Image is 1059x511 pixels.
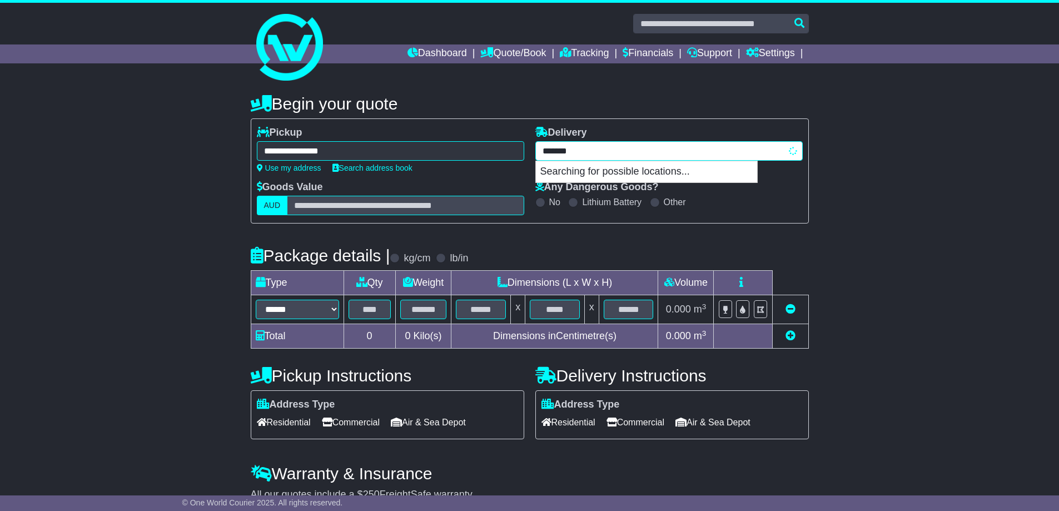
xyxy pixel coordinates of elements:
[535,141,803,161] typeahead: Please provide city
[664,197,686,207] label: Other
[344,271,395,295] td: Qty
[606,414,664,431] span: Commercial
[549,197,560,207] label: No
[257,127,302,139] label: Pickup
[535,181,659,194] label: Any Dangerous Goods?
[257,399,335,411] label: Address Type
[511,295,525,324] td: x
[582,197,642,207] label: Lithium Battery
[687,44,732,63] a: Support
[257,414,311,431] span: Residential
[451,324,658,349] td: Dimensions in Centimetre(s)
[332,163,412,172] a: Search address book
[257,196,288,215] label: AUD
[560,44,609,63] a: Tracking
[395,324,451,349] td: Kilo(s)
[785,330,796,341] a: Add new item
[694,330,707,341] span: m
[251,246,390,265] h4: Package details |
[541,399,620,411] label: Address Type
[451,271,658,295] td: Dimensions (L x W x H)
[702,329,707,338] sup: 3
[666,330,691,341] span: 0.000
[257,181,323,194] label: Goods Value
[322,414,380,431] span: Commercial
[251,271,344,295] td: Type
[363,489,380,500] span: 250
[251,464,809,483] h4: Warranty & Insurance
[746,44,795,63] a: Settings
[535,366,809,385] h4: Delivery Instructions
[391,414,466,431] span: Air & Sea Depot
[450,252,468,265] label: lb/in
[182,498,343,507] span: © One World Courier 2025. All rights reserved.
[257,163,321,172] a: Use my address
[480,44,546,63] a: Quote/Book
[404,252,430,265] label: kg/cm
[694,304,707,315] span: m
[251,95,809,113] h4: Begin your quote
[584,295,599,324] td: x
[702,302,707,311] sup: 3
[251,324,344,349] td: Total
[251,366,524,385] h4: Pickup Instructions
[666,304,691,315] span: 0.000
[675,414,750,431] span: Air & Sea Depot
[785,304,796,315] a: Remove this item
[344,324,395,349] td: 0
[536,161,757,182] p: Searching for possible locations...
[623,44,673,63] a: Financials
[251,489,809,501] div: All our quotes include a $ FreightSafe warranty.
[405,330,410,341] span: 0
[535,127,587,139] label: Delivery
[658,271,714,295] td: Volume
[541,414,595,431] span: Residential
[395,271,451,295] td: Weight
[407,44,467,63] a: Dashboard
